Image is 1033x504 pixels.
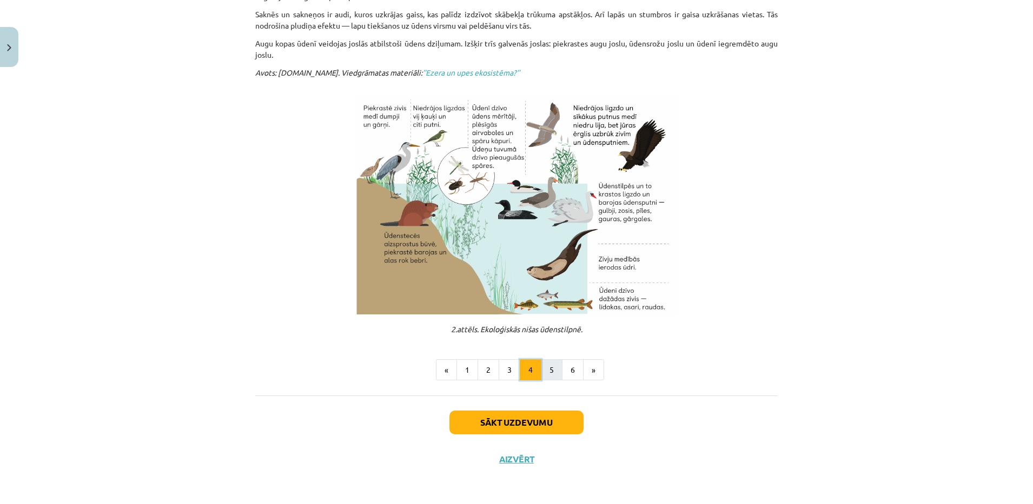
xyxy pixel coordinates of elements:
button: 2 [478,359,499,381]
button: 3 [499,359,520,381]
em: Avots: [DOMAIN_NAME]. Viedgrāmatas materiāli: [255,68,520,77]
nav: Page navigation example [255,359,778,381]
p: Saknēs un sakneņos ir audi, kuros uzkrājas gaiss, kas palīdz izdzīvot skābekļa trūkuma apstākļos.... [255,9,778,31]
img: icon-close-lesson-0947bae3869378f0d4975bcd49f059093ad1ed9edebbc8119c70593378902aed.svg [7,44,11,51]
button: Sākt uzdevumu [449,411,584,434]
button: Aizvērt [496,454,537,465]
button: » [583,359,604,381]
button: 5 [541,359,562,381]
button: 1 [456,359,478,381]
button: « [436,359,457,381]
em: 2.attēls. Ekoloģiskās nišas ūdenstilpnē. [451,324,582,334]
a: ’’Ezera un upes ekosistēma?’’ [422,68,520,77]
p: Augu kopas ūdenī veidojas joslās atbilstoši ūdens dziļumam. Izšķir trīs galvenās joslas: piekrast... [255,38,778,61]
button: 6 [562,359,584,381]
button: 4 [520,359,541,381]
